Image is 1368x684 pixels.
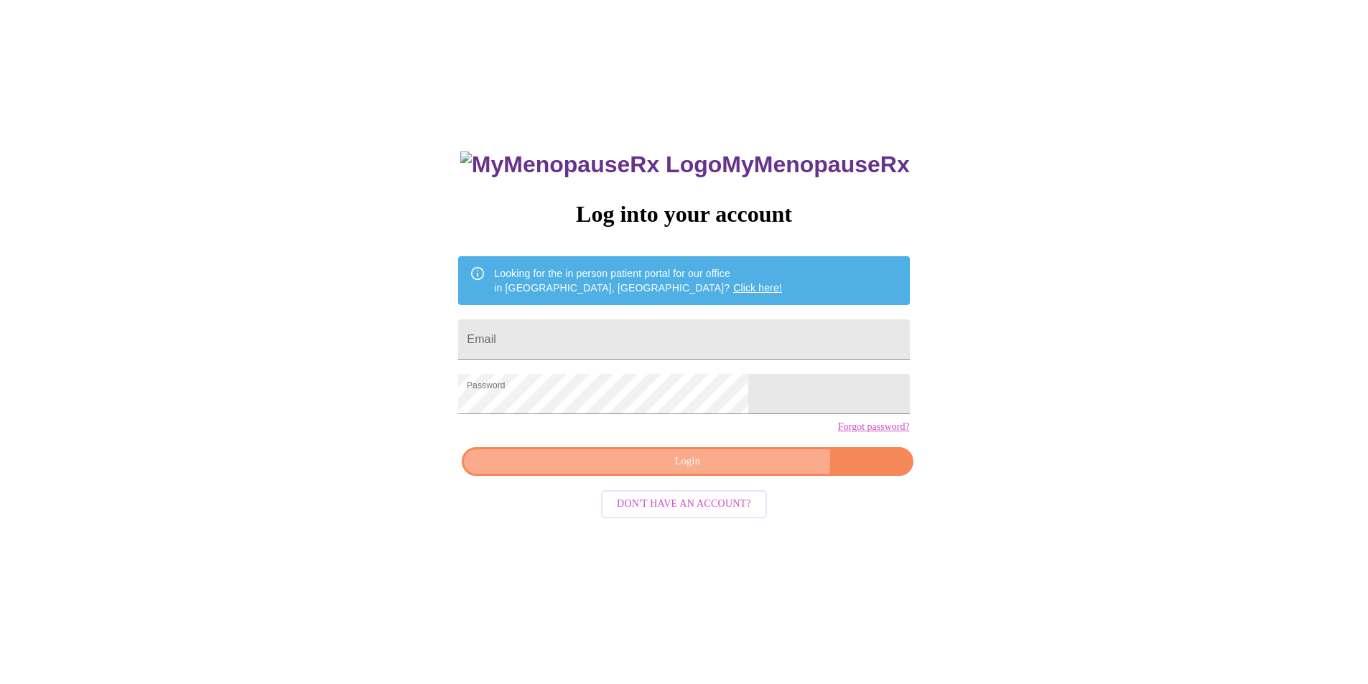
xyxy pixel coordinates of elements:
[460,151,910,178] h3: MyMenopauseRx
[478,453,896,471] span: Login
[838,421,910,433] a: Forgot password?
[617,495,751,513] span: Don't have an account?
[597,497,771,509] a: Don't have an account?
[462,447,913,477] button: Login
[460,151,722,178] img: MyMenopauseRx Logo
[601,490,767,518] button: Don't have an account?
[733,282,782,294] a: Click here!
[458,201,909,228] h3: Log into your account
[494,261,782,301] div: Looking for the in person patient portal for our office in [GEOGRAPHIC_DATA], [GEOGRAPHIC_DATA]?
